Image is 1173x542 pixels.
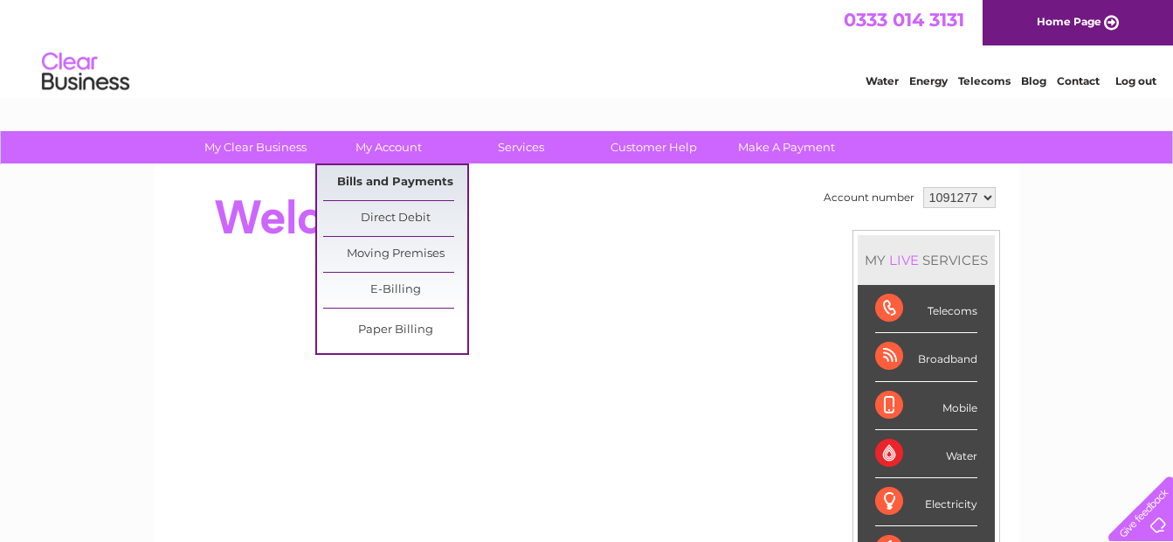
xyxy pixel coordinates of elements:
[1115,74,1156,87] a: Log out
[714,131,859,163] a: Make A Payment
[958,74,1011,87] a: Telecoms
[175,10,1000,85] div: Clear Business is a trading name of Verastar Limited (registered in [GEOGRAPHIC_DATA] No. 3667643...
[875,333,977,381] div: Broadband
[875,478,977,526] div: Electricity
[1057,74,1100,87] a: Contact
[323,273,467,308] a: E-Billing
[316,131,460,163] a: My Account
[323,201,467,236] a: Direct Debit
[323,237,467,272] a: Moving Premises
[41,45,130,99] img: logo.png
[886,252,922,268] div: LIVE
[866,74,899,87] a: Water
[582,131,726,163] a: Customer Help
[875,382,977,430] div: Mobile
[875,285,977,333] div: Telecoms
[909,74,948,87] a: Energy
[844,9,964,31] a: 0333 014 3131
[875,430,977,478] div: Water
[819,183,919,212] td: Account number
[183,131,328,163] a: My Clear Business
[323,165,467,200] a: Bills and Payments
[323,313,467,348] a: Paper Billing
[858,235,995,285] div: MY SERVICES
[1021,74,1046,87] a: Blog
[449,131,593,163] a: Services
